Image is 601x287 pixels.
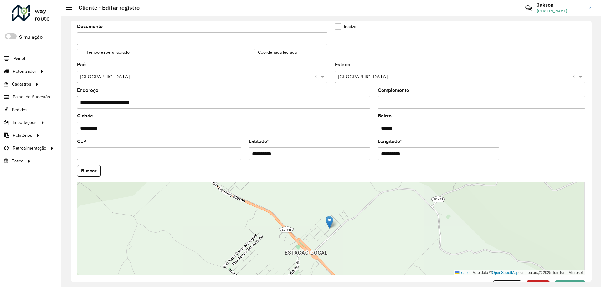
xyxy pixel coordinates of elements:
[12,81,31,87] span: Cadastros
[537,8,584,14] span: [PERSON_NAME]
[471,270,472,275] span: |
[335,23,357,30] label: Inativo
[492,270,519,275] a: OpenStreetMap
[77,138,86,145] label: CEP
[522,1,535,15] a: Contato Rápido
[12,106,28,113] span: Pedidos
[13,94,50,100] span: Painel de Sugestão
[314,73,320,81] span: Clear all
[77,87,98,94] label: Endereço
[455,270,470,275] a: Leaflet
[77,23,103,30] label: Documento
[77,61,87,68] label: País
[77,112,93,120] label: Cidade
[13,119,37,126] span: Importações
[537,2,584,8] h3: Jakson
[378,138,402,145] label: Longitude
[454,270,585,275] div: Map data © contributors,© 2025 TomTom, Microsoft
[77,49,130,56] label: Tempo espera lacrado
[12,158,23,164] span: Tático
[249,138,269,145] label: Latitude
[13,132,32,139] span: Relatórios
[326,216,333,229] img: Marker
[72,4,140,11] h2: Cliente - Editar registro
[77,165,101,177] button: Buscar
[13,55,25,62] span: Painel
[13,68,36,75] span: Roteirizador
[249,49,297,56] label: Coordenada lacrada
[572,73,578,81] span: Clear all
[378,112,392,120] label: Bairro
[13,145,46,151] span: Retroalimentação
[378,87,409,94] label: Complemento
[335,61,350,68] label: Estado
[19,33,43,41] label: Simulação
